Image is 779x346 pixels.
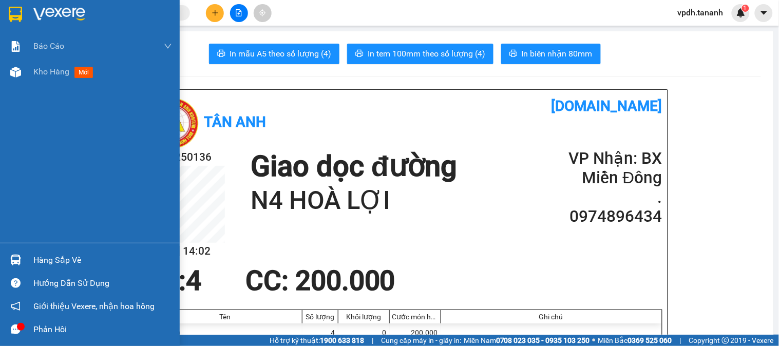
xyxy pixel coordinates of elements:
[670,6,732,19] span: vpdh.tananh
[212,9,219,16] span: plus
[464,335,590,346] span: Miền Nam
[33,40,64,52] span: Báo cáo
[593,338,596,342] span: ⚪️
[251,184,457,217] h1: N4 HOÀ LỢI
[10,255,21,265] img: warehouse-icon
[9,9,81,21] div: VP Đắk Hà
[755,4,773,22] button: caret-down
[539,149,662,188] h2: VP Nhận: BX Miền Đông
[88,60,158,96] span: N4 HOÀ LỢI
[88,33,170,46] div: .
[10,67,21,78] img: warehouse-icon
[9,7,22,22] img: logo-vxr
[204,113,267,130] b: Tân Anh
[259,9,266,16] span: aim
[88,46,170,60] div: 0974896434
[254,4,272,22] button: aim
[552,98,662,114] b: [DOMAIN_NAME]
[11,278,21,288] span: question-circle
[305,313,335,321] div: Số lượng
[230,4,248,22] button: file-add
[9,10,25,21] span: Gửi:
[88,66,103,76] span: DĐ:
[390,323,441,342] div: 200.000
[501,44,601,64] button: printerIn biên nhận 80mm
[33,322,172,337] div: Phản hồi
[509,49,518,59] span: printer
[148,149,225,166] h2: DH09250136
[338,323,390,342] div: 0
[759,8,769,17] span: caret-down
[270,335,364,346] span: Hỗ trợ kỹ thuật:
[186,265,202,297] span: 4
[341,313,387,321] div: Khối lượng
[496,336,590,344] strong: 0708 023 035 - 0935 103 250
[522,47,593,60] span: In biên nhận 80mm
[148,243,225,260] h2: [DATE] 14:02
[33,276,172,291] div: Hướng dẫn sử dụng
[74,67,93,78] span: mới
[742,5,749,12] sup: 1
[722,337,729,344] span: copyright
[539,207,662,226] h2: 0974896434
[347,44,493,64] button: printerIn tem 100mm theo số lượng (4)
[206,4,224,22] button: plus
[11,324,21,334] span: message
[88,9,170,33] div: BX Miền Đông
[744,5,747,12] span: 1
[88,10,112,21] span: Nhận:
[381,335,461,346] span: Cung cấp máy in - giấy in:
[230,47,331,60] span: In mẫu A5 theo số lượng (4)
[239,265,402,296] div: CC : 200.000
[217,49,225,59] span: printer
[33,300,155,313] span: Giới thiệu Vexere, nhận hoa hồng
[368,47,485,60] span: In tem 100mm theo số lượng (4)
[11,301,21,311] span: notification
[444,313,659,321] div: Ghi chú
[628,336,672,344] strong: 0369 525 060
[10,41,21,52] img: solution-icon
[320,336,364,344] strong: 1900 633 818
[539,188,662,207] h2: .
[736,8,746,17] img: icon-new-feature
[209,44,339,64] button: printerIn mẫu A5 theo số lượng (4)
[9,33,81,48] div: 0824352129
[392,313,438,321] div: Cước món hàng
[151,313,299,321] div: Tên
[9,21,81,33] div: GẤU
[33,67,69,76] span: Kho hàng
[680,335,681,346] span: |
[355,49,364,59] span: printer
[164,42,172,50] span: down
[251,149,457,184] h1: Giao dọc đường
[372,335,373,346] span: |
[148,323,302,342] div: BÌ (Khác)
[598,335,672,346] span: Miền Bắc
[302,323,338,342] div: 4
[235,9,242,16] span: file-add
[33,253,172,268] div: Hàng sắp về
